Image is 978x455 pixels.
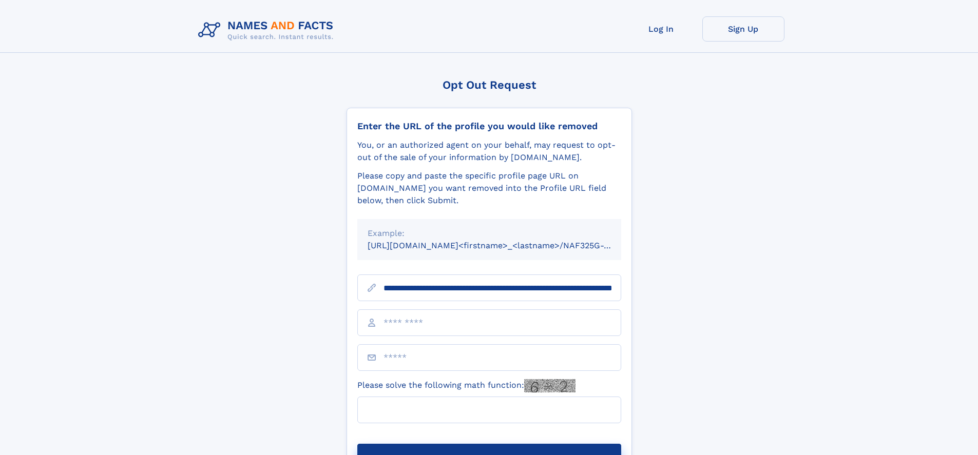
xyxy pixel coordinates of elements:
[357,121,621,132] div: Enter the URL of the profile you would like removed
[620,16,702,42] a: Log In
[702,16,784,42] a: Sign Up
[357,170,621,207] div: Please copy and paste the specific profile page URL on [DOMAIN_NAME] you want removed into the Pr...
[357,139,621,164] div: You, or an authorized agent on your behalf, may request to opt-out of the sale of your informatio...
[357,379,576,392] label: Please solve the following math function:
[347,78,632,91] div: Opt Out Request
[368,227,611,240] div: Example:
[368,241,641,250] small: [URL][DOMAIN_NAME]<firstname>_<lastname>/NAF325G-xxxxxxxx
[194,16,342,44] img: Logo Names and Facts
